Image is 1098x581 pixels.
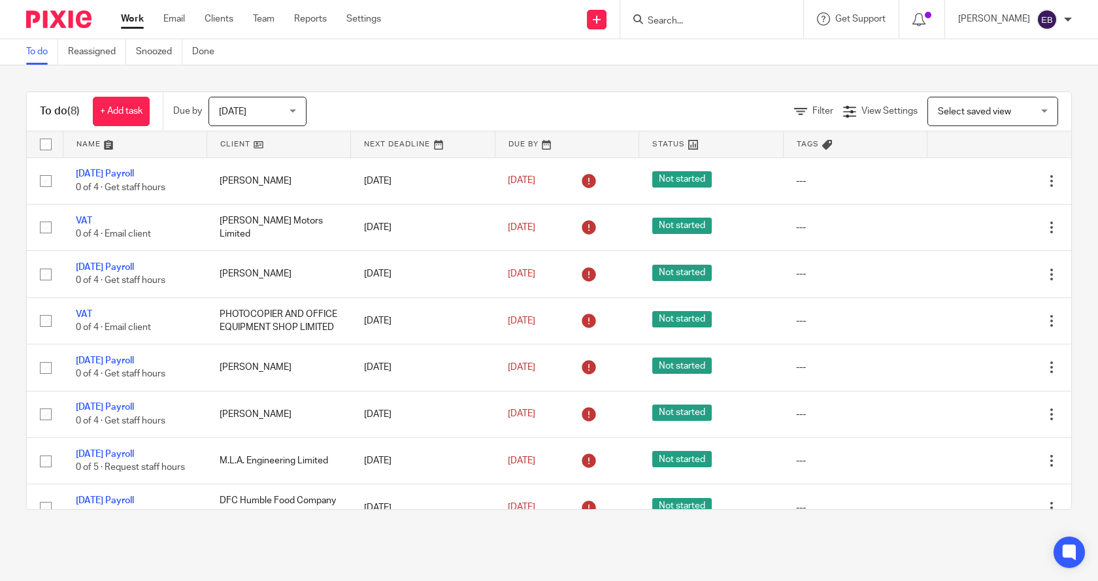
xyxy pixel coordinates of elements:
[76,229,151,239] span: 0 of 4 · Email client
[351,204,495,250] td: [DATE]
[76,416,165,425] span: 0 of 4 · Get staff hours
[67,106,80,116] span: (8)
[508,223,535,232] span: [DATE]
[652,171,712,188] span: Not started
[796,174,914,188] div: ---
[76,183,165,192] span: 0 of 4 · Get staff hours
[508,269,535,278] span: [DATE]
[796,221,914,234] div: ---
[508,316,535,325] span: [DATE]
[508,363,535,372] span: [DATE]
[958,12,1030,25] p: [PERSON_NAME]
[76,450,134,459] a: [DATE] Payroll
[40,105,80,118] h1: To do
[93,97,150,126] a: + Add task
[351,484,495,531] td: [DATE]
[796,314,914,327] div: ---
[351,251,495,297] td: [DATE]
[796,361,914,374] div: ---
[253,12,274,25] a: Team
[26,39,58,65] a: To do
[652,498,712,514] span: Not started
[207,158,350,204] td: [PERSON_NAME]
[163,12,185,25] a: Email
[76,370,165,379] span: 0 of 4 · Get staff hours
[207,484,350,531] td: DFC Humble Food Company Ltd
[796,501,914,514] div: ---
[508,456,535,465] span: [DATE]
[508,503,535,512] span: [DATE]
[835,14,886,24] span: Get Support
[938,107,1011,116] span: Select saved view
[207,391,350,437] td: [PERSON_NAME]
[351,158,495,204] td: [DATE]
[76,356,134,365] a: [DATE] Payroll
[351,297,495,344] td: [DATE]
[173,105,202,118] p: Due by
[294,12,327,25] a: Reports
[351,344,495,391] td: [DATE]
[76,496,134,505] a: [DATE] Payroll
[796,267,914,280] div: ---
[76,463,185,472] span: 0 of 5 · Request staff hours
[136,39,182,65] a: Snoozed
[76,323,151,332] span: 0 of 4 · Email client
[76,310,92,319] a: VAT
[652,311,712,327] span: Not started
[207,204,350,250] td: [PERSON_NAME] Motors Limited
[652,265,712,281] span: Not started
[861,107,918,116] span: View Settings
[76,216,92,225] a: VAT
[68,39,126,65] a: Reassigned
[1037,9,1057,30] img: svg%3E
[76,169,134,178] a: [DATE] Payroll
[26,10,91,28] img: Pixie
[346,12,381,25] a: Settings
[652,357,712,374] span: Not started
[207,297,350,344] td: PHOTOCOPIER AND OFFICE EQUIPMENT SHOP LIMITED
[508,176,535,186] span: [DATE]
[76,263,134,272] a: [DATE] Payroll
[796,408,914,421] div: ---
[652,218,712,234] span: Not started
[351,438,495,484] td: [DATE]
[207,251,350,297] td: [PERSON_NAME]
[652,405,712,421] span: Not started
[76,276,165,286] span: 0 of 4 · Get staff hours
[508,410,535,419] span: [DATE]
[207,344,350,391] td: [PERSON_NAME]
[652,451,712,467] span: Not started
[207,438,350,484] td: M.L.A. Engineering Limited
[351,391,495,437] td: [DATE]
[76,403,134,412] a: [DATE] Payroll
[121,12,144,25] a: Work
[797,141,819,148] span: Tags
[796,454,914,467] div: ---
[646,16,764,27] input: Search
[205,12,233,25] a: Clients
[192,39,224,65] a: Done
[219,107,246,116] span: [DATE]
[812,107,833,116] span: Filter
